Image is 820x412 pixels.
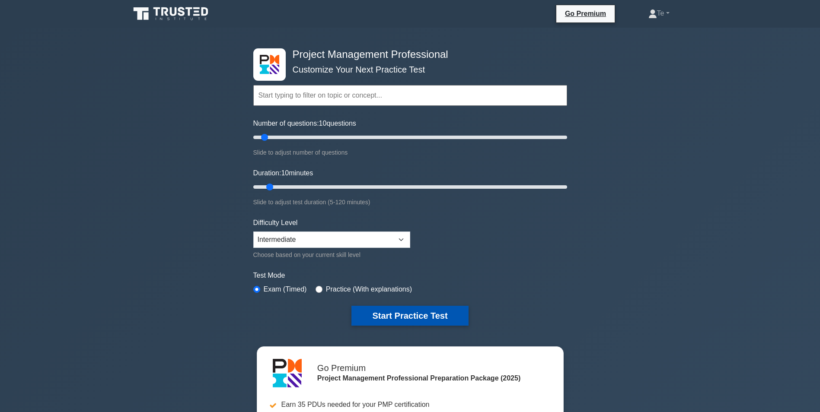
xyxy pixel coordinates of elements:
[253,270,567,281] label: Test Mode
[253,168,313,178] label: Duration: minutes
[326,284,412,295] label: Practice (With explanations)
[628,5,690,22] a: Te
[289,48,525,61] h4: Project Management Professional
[351,306,468,326] button: Start Practice Test
[253,197,567,207] div: Slide to adjust test duration (5-120 minutes)
[319,120,327,127] span: 10
[253,85,567,106] input: Start typing to filter on topic or concept...
[253,118,356,129] label: Number of questions: questions
[253,218,298,228] label: Difficulty Level
[264,284,307,295] label: Exam (Timed)
[253,147,567,158] div: Slide to adjust number of questions
[560,8,611,19] a: Go Premium
[253,250,410,260] div: Choose based on your current skill level
[281,169,289,177] span: 10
